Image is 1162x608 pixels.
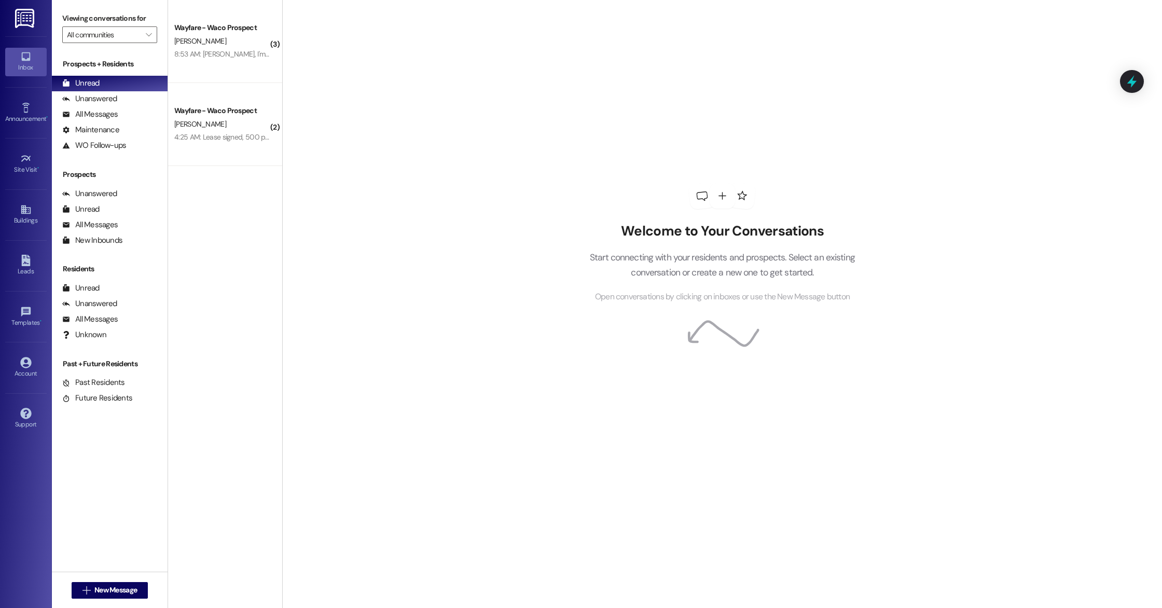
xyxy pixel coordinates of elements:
div: Wayfare - Waco Prospect [174,22,270,33]
div: New Inbounds [62,235,122,246]
label: Viewing conversations for [62,10,157,26]
span: • [46,114,48,121]
div: Unread [62,204,100,215]
span: [PERSON_NAME] [174,36,226,46]
a: Templates • [5,303,47,331]
p: Start connecting with your residents and prospects. Select an existing conversation or create a n... [574,250,870,280]
span: New Message [94,585,137,596]
div: Past + Future Residents [52,358,168,369]
div: Wayfare - Waco Prospect [174,105,270,116]
i:  [82,586,90,595]
div: Unanswered [62,93,117,104]
button: New Message [72,582,148,599]
div: Prospects [52,169,168,180]
a: Buildings [5,201,47,229]
img: ResiDesk Logo [15,9,36,28]
a: Support [5,405,47,433]
span: • [40,317,41,325]
a: Site Visit • [5,150,47,178]
a: Leads [5,252,47,280]
div: Unread [62,283,100,294]
input: All communities [67,26,141,43]
div: All Messages [62,314,118,325]
div: All Messages [62,109,118,120]
i:  [146,31,151,39]
div: All Messages [62,219,118,230]
div: Prospects + Residents [52,59,168,70]
div: Maintenance [62,125,119,135]
div: Past Residents [62,377,125,388]
div: Unanswered [62,188,117,199]
span: • [37,164,39,172]
div: Unknown [62,329,106,340]
div: WO Follow-ups [62,140,126,151]
a: Inbox [5,48,47,76]
div: Unread [62,78,100,89]
span: Open conversations by clicking on inboxes or use the New Message button [595,291,850,303]
div: Unanswered [62,298,117,309]
div: 8:53 AM: [PERSON_NAME], I'm going out of town [DATE] through [DATE]. How much do you need for exp... [174,49,732,59]
a: Account [5,354,47,382]
div: Future Residents [62,393,132,404]
h2: Welcome to Your Conversations [574,223,870,240]
span: [PERSON_NAME] [174,119,226,129]
div: 4:25 AM: Lease signed, 500 paid, looks like I'm waiting on Wayfare to sign as well. I would love ... [174,132,667,142]
div: Residents [52,264,168,274]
